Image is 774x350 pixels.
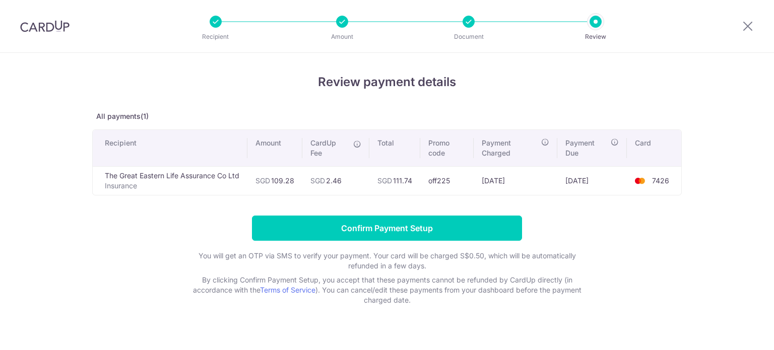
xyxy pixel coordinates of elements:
[557,166,627,195] td: [DATE]
[185,275,589,305] p: By clicking Confirm Payment Setup, you accept that these payments cannot be refunded by CardUp di...
[482,138,538,158] span: Payment Charged
[420,166,474,195] td: off225
[558,32,633,42] p: Review
[431,32,506,42] p: Document
[93,130,247,166] th: Recipient
[302,166,369,195] td: 2.46
[255,176,270,185] span: SGD
[474,166,557,195] td: [DATE]
[310,138,348,158] span: CardUp Fee
[377,176,392,185] span: SGD
[369,166,420,195] td: 111.74
[178,32,253,42] p: Recipient
[652,176,669,185] span: 7426
[305,32,379,42] p: Amount
[247,130,302,166] th: Amount
[20,20,70,32] img: CardUp
[420,130,474,166] th: Promo code
[93,166,247,195] td: The Great Eastern Life Assurance Co Ltd
[369,130,420,166] th: Total
[260,286,315,294] a: Terms of Service
[252,216,522,241] input: Confirm Payment Setup
[565,138,608,158] span: Payment Due
[310,176,325,185] span: SGD
[92,73,682,91] h4: Review payment details
[185,251,589,271] p: You will get an OTP via SMS to verify your payment. Your card will be charged S$0.50, which will ...
[630,175,650,187] img: <span class="translation_missing" title="translation missing: en.account_steps.new_confirm_form.b...
[627,130,681,166] th: Card
[105,181,239,191] p: Insurance
[247,166,302,195] td: 109.28
[92,111,682,121] p: All payments(1)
